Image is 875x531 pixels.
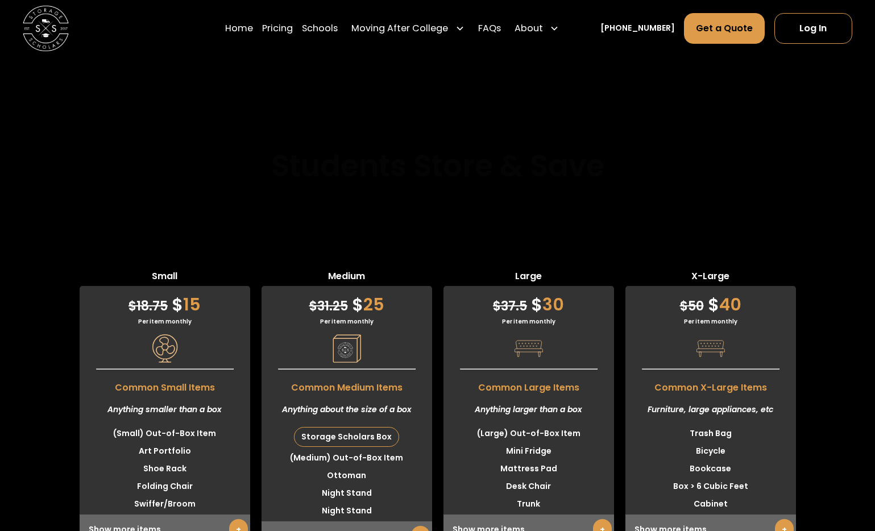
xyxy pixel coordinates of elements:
li: Shoe Rack [80,460,250,478]
li: Swiffer/Broom [80,495,250,513]
img: Pricing Category Icon [515,334,543,363]
a: [PHONE_NUMBER] [600,23,675,35]
span: Large [443,269,614,286]
div: 15 [80,286,250,317]
span: Medium [262,269,432,286]
li: Cabinet [625,495,796,513]
li: (Small) Out-of-Box Item [80,425,250,442]
li: Bicycle [625,442,796,460]
div: Moving After College [347,13,468,44]
span: $ [309,297,317,315]
span: X-Large [625,269,796,286]
div: Anything larger than a box [443,395,614,425]
span: $ [680,297,688,315]
a: Pricing [262,13,293,44]
a: Schools [302,13,338,44]
span: 18.75 [128,297,168,315]
span: Common X-Large Items [625,375,796,395]
li: Desk Chair [443,478,614,495]
li: Box > 6 Cubic Feet [625,478,796,495]
a: Log In [774,13,852,44]
li: (Medium) Out-of-Box Item [262,449,432,467]
div: Storage Scholars Box [295,428,399,446]
div: About [510,13,563,44]
li: Night Stand [262,502,432,520]
li: (Large) Out-of-Box Item [443,425,614,442]
img: Pricing Category Icon [333,334,361,363]
div: Per item monthly [443,317,614,326]
div: Per item monthly [80,317,250,326]
span: 31.25 [309,297,348,315]
span: $ [531,292,542,317]
span: $ [128,297,136,315]
span: $ [708,292,719,317]
span: 37.5 [493,297,527,315]
h2: Students Store & Save [271,148,604,184]
li: Bookcase [625,460,796,478]
span: 50 [680,297,704,315]
li: Night Stand [262,484,432,502]
img: Pricing Category Icon [151,334,179,363]
span: Small [80,269,250,286]
span: Common Small Items [80,375,250,395]
div: Furniture, large appliances, etc [625,395,796,425]
a: Home [225,13,253,44]
li: Mattress Pad [443,460,614,478]
img: Pricing Category Icon [696,334,725,363]
li: Ottoman [262,467,432,484]
span: Common Medium Items [262,375,432,395]
li: Mini Fridge [443,442,614,460]
li: Folding Chair [80,478,250,495]
div: 25 [262,286,432,317]
span: $ [493,297,501,315]
span: $ [352,292,363,317]
div: 30 [443,286,614,317]
span: $ [172,292,183,317]
div: About [515,22,543,35]
span: Common Large Items [443,375,614,395]
div: Anything about the size of a box [262,395,432,425]
li: Trash Bag [625,425,796,442]
div: Per item monthly [262,317,432,326]
img: Storage Scholars main logo [23,6,69,52]
li: Trunk [443,495,614,513]
div: Per item monthly [625,317,796,326]
li: Art Portfolio [80,442,250,460]
a: Get a Quote [684,13,765,44]
div: Moving After College [351,22,448,35]
div: 40 [625,286,796,317]
div: Anything smaller than a box [80,395,250,425]
a: FAQs [478,13,501,44]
